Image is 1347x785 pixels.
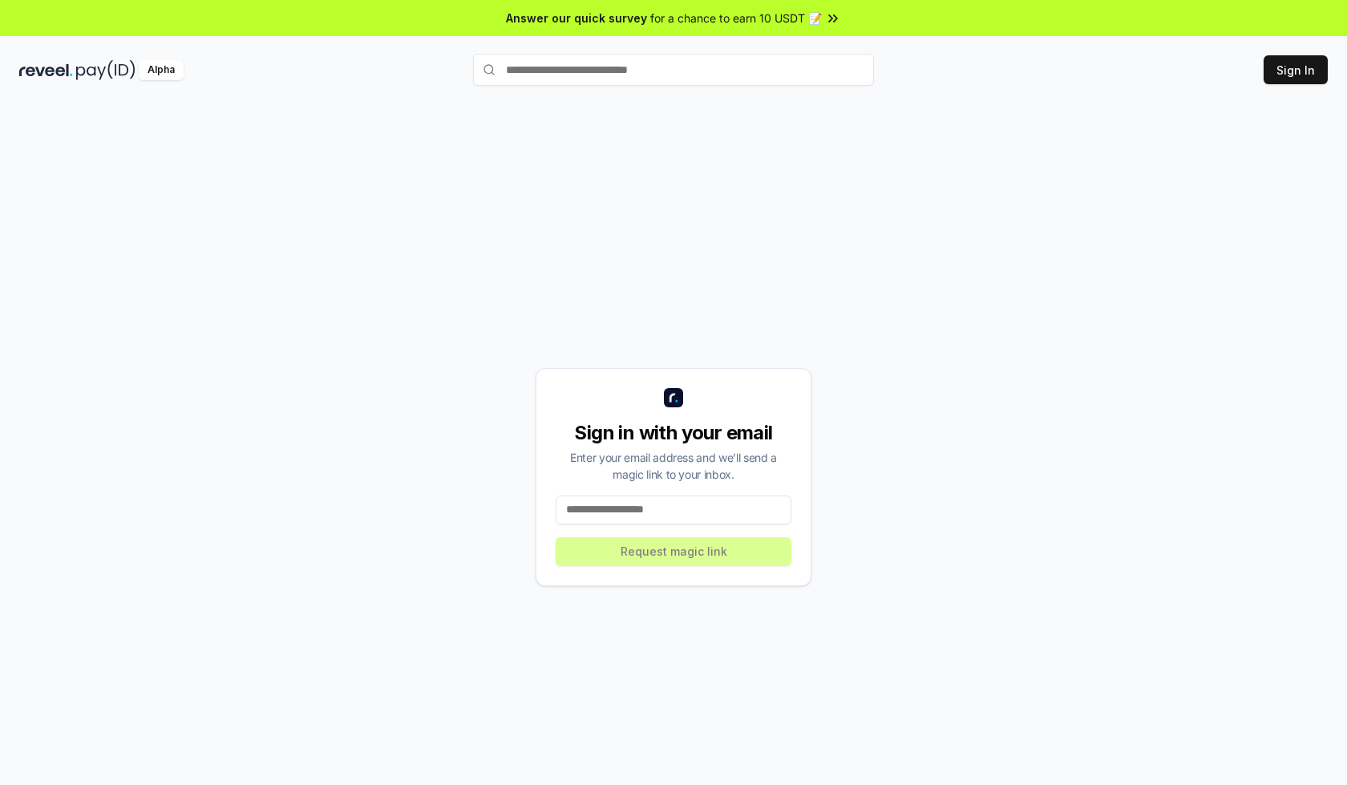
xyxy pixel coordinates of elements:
[139,60,184,80] div: Alpha
[556,420,791,446] div: Sign in with your email
[506,10,647,26] span: Answer our quick survey
[664,388,683,407] img: logo_small
[650,10,822,26] span: for a chance to earn 10 USDT 📝
[556,449,791,483] div: Enter your email address and we’ll send a magic link to your inbox.
[76,60,136,80] img: pay_id
[1264,55,1328,84] button: Sign In
[19,60,73,80] img: reveel_dark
